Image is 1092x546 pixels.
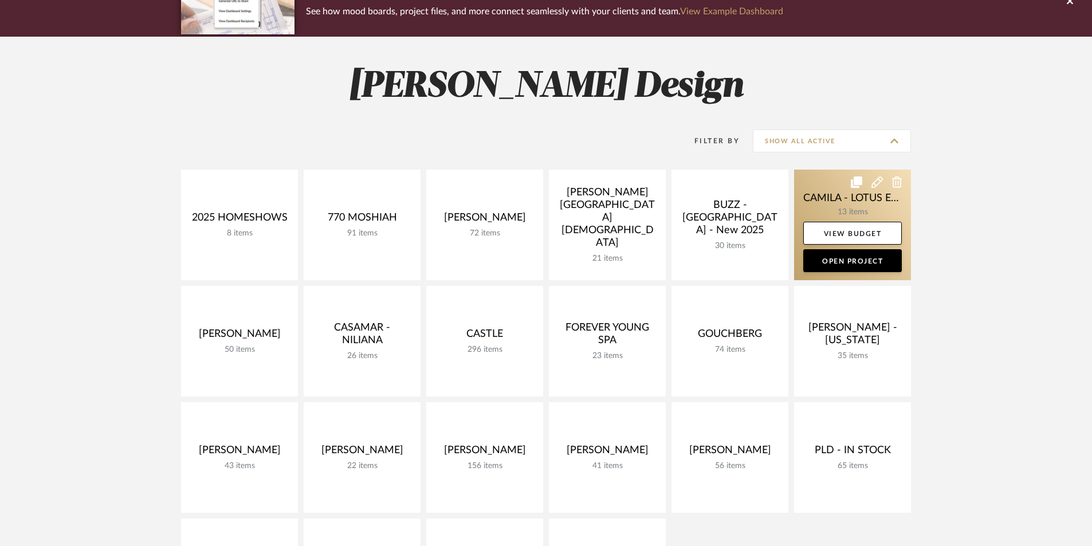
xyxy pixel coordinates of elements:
div: [PERSON_NAME] [435,211,534,229]
div: 91 items [313,229,411,238]
div: 296 items [435,345,534,355]
a: Open Project [803,249,902,272]
div: 21 items [558,254,657,264]
div: 22 items [313,461,411,471]
div: 30 items [681,241,779,251]
div: 156 items [435,461,534,471]
div: 26 items [313,351,411,361]
div: CASTLE [435,328,534,345]
div: GOUCHBERG [681,328,779,345]
div: [PERSON_NAME][GEOGRAPHIC_DATA][DEMOGRAPHIC_DATA] [558,186,657,254]
div: 770 MOSHIAH [313,211,411,229]
div: [PERSON_NAME] [190,328,289,345]
div: 23 items [558,351,657,361]
div: BUZZ - [GEOGRAPHIC_DATA] - New 2025 [681,199,779,241]
p: See how mood boards, project files, and more connect seamlessly with your clients and team. [306,3,783,19]
div: 56 items [681,461,779,471]
div: Filter By [679,135,740,147]
div: FOREVER YOUNG SPA [558,321,657,351]
div: 35 items [803,351,902,361]
a: View Example Dashboard [680,7,783,16]
div: 41 items [558,461,657,471]
div: 74 items [681,345,779,355]
div: 50 items [190,345,289,355]
div: 43 items [190,461,289,471]
div: CASAMAR - NILIANA [313,321,411,351]
div: [PERSON_NAME] [558,444,657,461]
div: [PERSON_NAME] [313,444,411,461]
div: [PERSON_NAME] [435,444,534,461]
div: 2025 HOMESHOWS [190,211,289,229]
div: [PERSON_NAME] [681,444,779,461]
div: [PERSON_NAME] [190,444,289,461]
div: PLD - IN STOCK [803,444,902,461]
div: 8 items [190,229,289,238]
h2: [PERSON_NAME] Design [133,65,959,108]
div: 65 items [803,461,902,471]
div: 72 items [435,229,534,238]
div: [PERSON_NAME] - [US_STATE] [803,321,902,351]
